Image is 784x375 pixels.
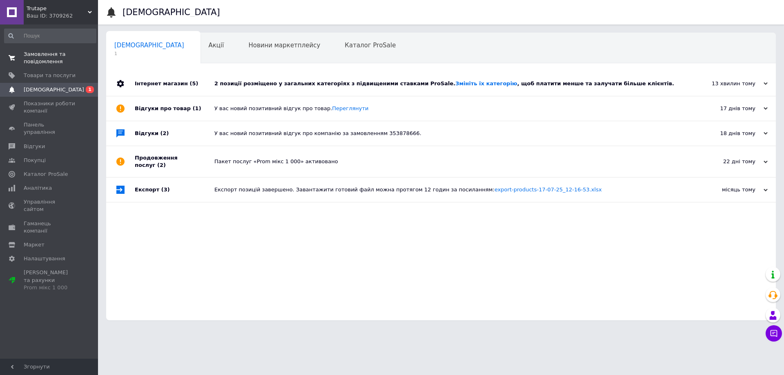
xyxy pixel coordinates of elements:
[214,105,686,112] div: У вас новий позитивний відгук про товар.
[686,80,768,87] div: 13 хвилин тому
[114,51,184,57] span: 1
[24,269,76,291] span: [PERSON_NAME] та рахунки
[248,42,320,49] span: Новини маркетплейсу
[332,105,368,111] a: Переглянути
[27,5,88,12] span: Trutape
[214,186,686,193] div: Експорт позицій завершено. Завантажити готовий файл можна протягом 12 годин за посиланням:
[686,186,768,193] div: місяць тому
[209,42,224,49] span: Акції
[189,80,198,87] span: (5)
[24,121,76,136] span: Панель управління
[686,105,768,112] div: 17 днів тому
[135,146,214,177] div: Продовження послуг
[114,42,184,49] span: [DEMOGRAPHIC_DATA]
[455,80,517,87] a: Змініть їх категорію
[345,42,396,49] span: Каталог ProSale
[86,86,94,93] span: 1
[24,284,76,291] div: Prom мікс 1 000
[24,100,76,115] span: Показники роботи компанії
[686,130,768,137] div: 18 днів тому
[161,186,170,193] span: (3)
[24,198,76,213] span: Управління сайтом
[160,130,169,136] span: (2)
[4,29,96,43] input: Пошук
[135,96,214,121] div: Відгуки про товар
[24,72,76,79] span: Товари та послуги
[135,71,214,96] div: Інтернет магазин
[24,157,46,164] span: Покупці
[24,51,76,65] span: Замовлення та повідомлення
[686,158,768,165] div: 22 дні тому
[24,143,45,150] span: Відгуки
[122,7,220,17] h1: [DEMOGRAPHIC_DATA]
[214,80,686,87] div: 2 позиції розміщено у загальних категоріях з підвищеними ставками ProSale. , щоб платити менше та...
[193,105,201,111] span: (1)
[24,171,68,178] span: Каталог ProSale
[214,158,686,165] div: Пакет послуг «Prom мікс 1 000» активовано
[214,130,686,137] div: У вас новий позитивний відгук про компанію за замовленням 353878666.
[157,162,166,168] span: (2)
[24,241,45,249] span: Маркет
[766,325,782,342] button: Чат з покупцем
[24,255,65,262] span: Налаштування
[494,186,602,193] a: export-products-17-07-25_12-16-53.xlsx
[27,12,98,20] div: Ваш ID: 3709262
[135,121,214,146] div: Відгуки
[135,178,214,202] div: Експорт
[24,86,84,93] span: [DEMOGRAPHIC_DATA]
[24,184,52,192] span: Аналітика
[24,220,76,235] span: Гаманець компанії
